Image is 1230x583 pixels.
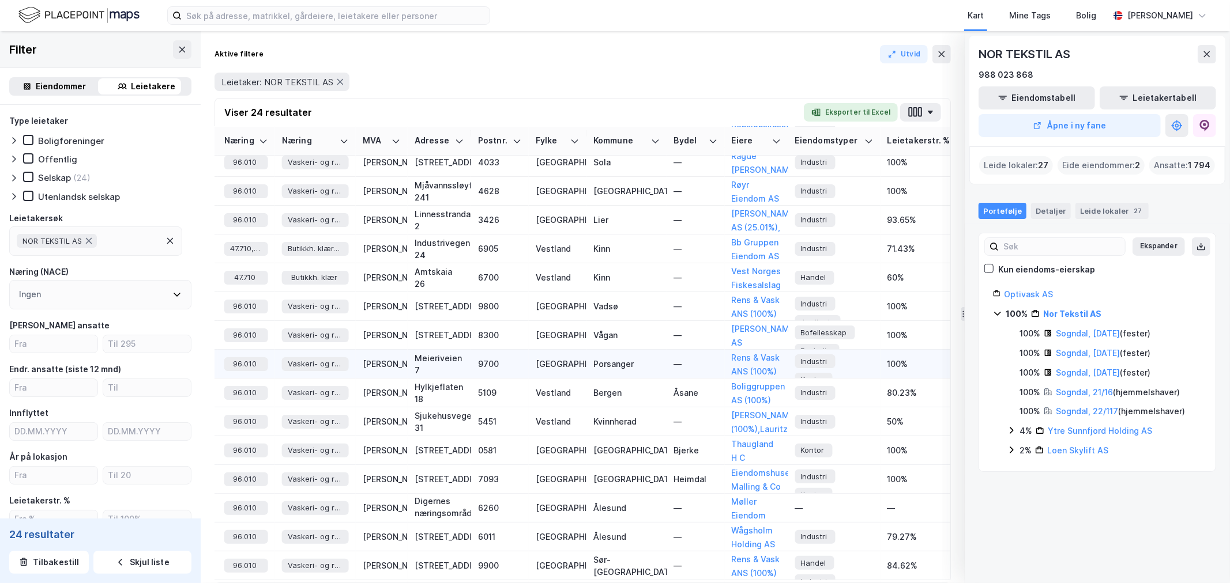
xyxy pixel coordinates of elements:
[674,135,704,146] div: Bydel
[478,329,522,341] div: 8300
[363,358,401,370] div: [PERSON_NAME]
[593,214,660,226] div: Lier
[478,271,522,283] div: 6700
[38,191,120,202] div: Utenlandsk selskap
[536,387,580,399] div: Vestland
[22,236,82,245] span: NOR TEKSTIL AS
[1056,327,1150,340] div: ( fester )
[415,300,464,312] div: [STREET_ADDRESS]
[10,335,97,353] input: Fra
[288,387,341,399] span: Vaskeri- og renserivirksomhet
[288,444,341,456] span: Vaskeri- og renserivirksomhet
[801,355,827,368] span: Industri
[1056,328,1120,338] a: Sogndal, [DATE]
[674,358,718,370] div: —
[887,444,995,456] div: 100%
[887,243,995,255] div: 71.43%
[1056,346,1150,360] div: ( fester )
[801,345,832,357] span: Enebolig
[801,557,826,569] span: Handel
[1020,444,1032,457] div: 2%
[478,502,522,514] div: 6260
[478,358,522,370] div: 9700
[10,467,97,484] input: Fra
[536,135,566,146] div: Fylke
[288,214,341,226] span: Vaskeri- og renserivirksomhet
[674,531,718,543] div: —
[801,271,826,283] span: Handel
[1127,9,1193,22] div: [PERSON_NAME]
[234,415,257,427] span: 96.010
[38,172,71,183] div: Selskap
[593,243,660,255] div: Kinn
[536,329,580,341] div: [GEOGRAPHIC_DATA]
[363,271,401,283] div: [PERSON_NAME]
[1172,528,1230,583] div: Kontrollprogram for chat
[674,415,718,427] div: —
[415,266,464,290] div: Amtskaia 26
[674,502,718,514] div: —
[999,238,1125,255] input: Søk
[234,300,257,312] span: 96.010
[288,329,341,341] span: Vaskeri- og renserivirksomhet
[1131,205,1144,217] div: 27
[1056,387,1113,397] a: Sogndal, 21/16
[1020,424,1032,438] div: 4%
[1149,156,1215,175] div: Ansatte :
[1056,406,1118,416] a: Sogndal, 22/117
[103,467,191,484] input: Til 20
[536,444,580,456] div: [GEOGRAPHIC_DATA]
[536,415,580,427] div: Vestland
[182,7,490,24] input: Søk på adresse, matrikkel, gårdeiere, leietakere eller personer
[363,329,401,341] div: [PERSON_NAME]
[235,271,256,283] span: 47.710
[363,135,387,146] div: MVA
[1020,366,1040,380] div: 100%
[887,135,981,146] div: Leietakerstr. %
[282,135,335,146] div: Næring
[103,379,191,396] input: Til
[478,473,522,485] div: 7093
[415,410,464,434] div: Sjukehusvegen 31
[804,103,898,122] button: Eksporter til Excel
[979,114,1161,137] button: Åpne i ny fane
[1020,404,1040,418] div: 100%
[234,531,257,543] span: 96.010
[1056,404,1185,418] div: ( hjemmelshaver )
[234,358,257,370] span: 96.010
[593,473,660,485] div: [GEOGRAPHIC_DATA]
[103,423,191,440] input: DD.MM.YYYY
[1075,203,1149,219] div: Leide lokaler
[234,502,257,514] span: 96.010
[998,263,1095,277] div: Kun eiendoms-eierskap
[801,415,827,427] span: Industri
[887,415,995,427] div: 50%
[415,531,464,543] div: [STREET_ADDRESS]
[674,559,718,571] div: —
[674,329,718,341] div: —
[36,79,86,93] div: Eiendommer
[880,45,928,63] button: Utvid
[593,554,660,578] div: Sør-[GEOGRAPHIC_DATA]
[536,473,580,485] div: [GEOGRAPHIC_DATA]
[1188,158,1210,172] span: 1 794
[801,387,827,399] span: Industri
[801,444,825,456] span: Kontor
[234,214,257,226] span: 96.010
[593,271,660,283] div: Kinn
[234,473,257,485] span: 96.010
[1056,348,1120,358] a: Sogndal, [DATE]
[234,559,257,571] span: 96.010
[415,208,464,232] div: Linnesstranda 2
[1056,368,1120,377] a: Sogndal, [DATE]
[795,498,874,517] div: —
[291,271,337,283] span: Butikkh. klær
[1038,158,1048,172] span: 27
[674,214,718,226] div: —
[979,68,1033,82] div: 988 023 868
[415,329,464,341] div: [STREET_ADDRESS]
[887,156,995,168] div: 100%
[9,528,191,542] div: 24 resultater
[593,135,646,146] div: Kommune
[536,271,580,283] div: Vestland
